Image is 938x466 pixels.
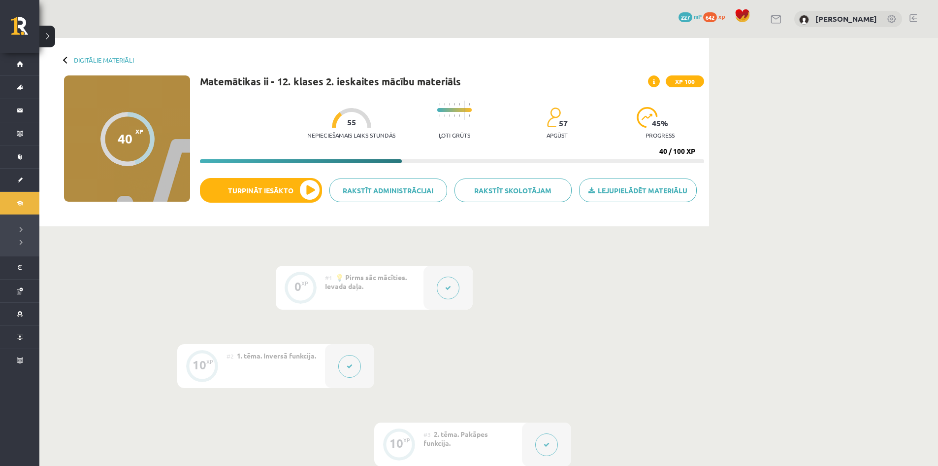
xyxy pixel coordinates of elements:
[206,359,213,364] div: XP
[469,103,470,106] img: icon-short-line-57e1e144782c952c97e751825c79c345078a6d821885a25fce030b3d8c18986b.svg
[799,15,809,25] img: Alisa Griščuka
[200,178,322,203] button: Turpināt iesākto
[11,17,39,42] a: Rīgas 1. Tālmācības vidusskola
[294,282,301,291] div: 0
[226,352,234,360] span: #2
[703,12,730,20] a: 642 xp
[325,273,407,290] span: 💡 Pirms sāc mācīties. Ievada daļa.
[559,119,568,128] span: 57
[118,131,132,146] div: 40
[403,437,410,443] div: XP
[135,128,143,135] span: XP
[325,274,332,282] span: #1
[579,179,697,202] a: Lejupielādēt materiālu
[439,114,440,117] img: icon-short-line-57e1e144782c952c97e751825c79c345078a6d821885a25fce030b3d8c18986b.svg
[444,114,445,117] img: icon-short-line-57e1e144782c952c97e751825c79c345078a6d821885a25fce030b3d8c18986b.svg
[389,439,403,448] div: 10
[464,101,465,120] img: icon-long-line-d9ea69661e0d244f92f715978eff75569469978d946b2353a9bb055b3ed8787d.svg
[200,75,461,87] h1: Matemātikas ii - 12. klases 2. ieskaites mācību materiāls
[444,103,445,106] img: icon-short-line-57e1e144782c952c97e751825c79c345078a6d821885a25fce030b3d8c18986b.svg
[307,132,395,139] p: Nepieciešamais laiks stundās
[815,14,877,24] a: [PERSON_NAME]
[74,56,134,64] a: Digitālie materiāli
[454,114,455,117] img: icon-short-line-57e1e144782c952c97e751825c79c345078a6d821885a25fce030b3d8c18986b.svg
[637,107,658,128] img: icon-progress-161ccf0a02000e728c5f80fcf4c31c7af3da0e1684b2b1d7c360e028c24a22f1.svg
[449,114,450,117] img: icon-short-line-57e1e144782c952c97e751825c79c345078a6d821885a25fce030b3d8c18986b.svg
[547,107,561,128] img: students-c634bb4e5e11cddfef0936a35e636f08e4e9abd3cc4e673bd6f9a4125e45ecb1.svg
[666,75,704,87] span: XP 100
[449,103,450,106] img: icon-short-line-57e1e144782c952c97e751825c79c345078a6d821885a25fce030b3d8c18986b.svg
[329,179,447,202] a: Rakstīt administrācijai
[454,179,572,202] a: Rakstīt skolotājam
[423,430,431,438] span: #3
[703,12,717,22] span: 642
[679,12,702,20] a: 227 mP
[439,132,470,139] p: Ļoti grūts
[193,360,206,369] div: 10
[237,351,316,360] span: 1. tēma. Inversā funkcija.
[301,281,308,286] div: XP
[646,132,675,139] p: progress
[469,114,470,117] img: icon-short-line-57e1e144782c952c97e751825c79c345078a6d821885a25fce030b3d8c18986b.svg
[459,103,460,106] img: icon-short-line-57e1e144782c952c97e751825c79c345078a6d821885a25fce030b3d8c18986b.svg
[347,118,356,127] span: 55
[423,430,488,447] span: 2. tēma. Pakāpes funkcija.
[652,119,669,128] span: 45 %
[679,12,692,22] span: 227
[547,132,568,139] p: apgūst
[694,12,702,20] span: mP
[459,114,460,117] img: icon-short-line-57e1e144782c952c97e751825c79c345078a6d821885a25fce030b3d8c18986b.svg
[454,103,455,106] img: icon-short-line-57e1e144782c952c97e751825c79c345078a6d821885a25fce030b3d8c18986b.svg
[718,12,725,20] span: xp
[439,103,440,106] img: icon-short-line-57e1e144782c952c97e751825c79c345078a6d821885a25fce030b3d8c18986b.svg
